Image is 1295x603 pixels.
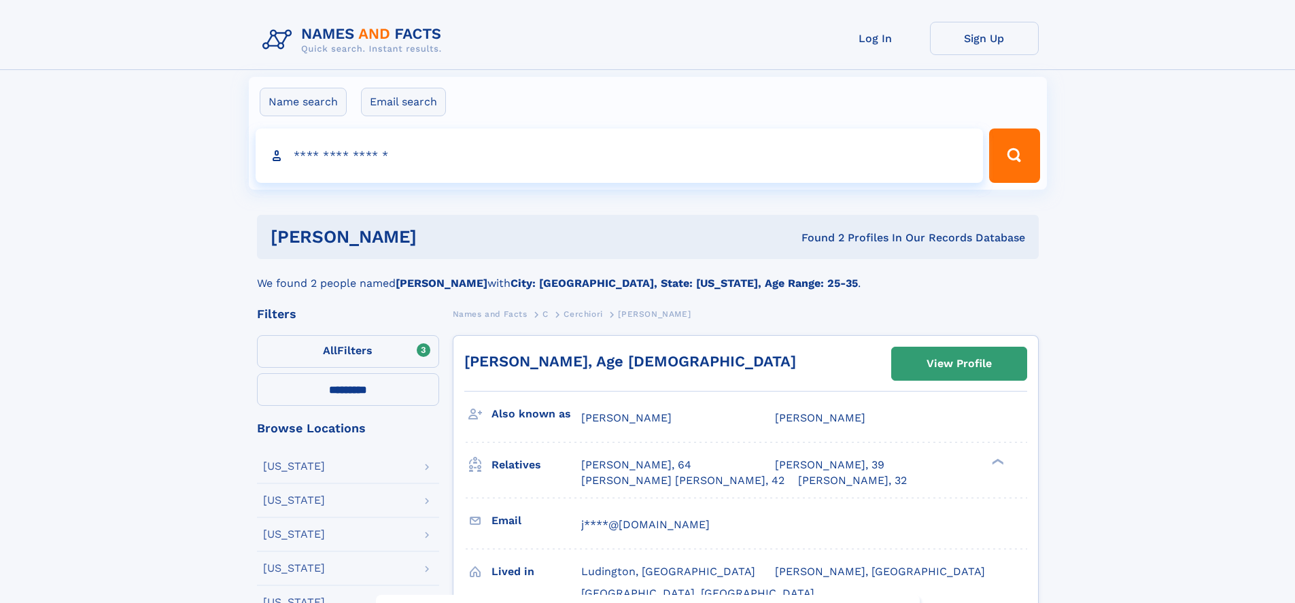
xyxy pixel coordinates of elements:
a: [PERSON_NAME], 32 [798,473,907,488]
a: Log In [821,22,930,55]
a: Cerchiori [564,305,602,322]
b: [PERSON_NAME] [396,277,487,290]
h1: [PERSON_NAME] [271,228,609,245]
label: Filters [257,335,439,368]
span: [PERSON_NAME] [581,411,672,424]
span: Ludington, [GEOGRAPHIC_DATA] [581,565,755,578]
span: C [542,309,549,319]
div: We found 2 people named with . [257,259,1039,292]
div: View Profile [927,348,992,379]
span: [GEOGRAPHIC_DATA], [GEOGRAPHIC_DATA] [581,587,814,600]
span: [PERSON_NAME], [GEOGRAPHIC_DATA] [775,565,985,578]
h3: Email [491,509,581,532]
a: Sign Up [930,22,1039,55]
a: [PERSON_NAME], 64 [581,458,691,472]
a: Names and Facts [453,305,528,322]
a: [PERSON_NAME] [PERSON_NAME], 42 [581,473,784,488]
b: City: [GEOGRAPHIC_DATA], State: [US_STATE], Age Range: 25-35 [511,277,858,290]
div: [US_STATE] [263,529,325,540]
span: [PERSON_NAME] [775,411,865,424]
button: Search Button [989,128,1039,183]
div: [US_STATE] [263,563,325,574]
label: Email search [361,88,446,116]
a: [PERSON_NAME], Age [DEMOGRAPHIC_DATA] [464,353,796,370]
a: [PERSON_NAME], 39 [775,458,884,472]
a: View Profile [892,347,1026,380]
h3: Relatives [491,453,581,477]
div: Found 2 Profiles In Our Records Database [609,230,1025,245]
span: Cerchiori [564,309,602,319]
input: search input [256,128,984,183]
h3: Lived in [491,560,581,583]
label: Name search [260,88,347,116]
span: [PERSON_NAME] [618,309,691,319]
div: [US_STATE] [263,461,325,472]
div: Filters [257,308,439,320]
div: Browse Locations [257,422,439,434]
span: All [323,344,337,357]
div: ❯ [988,458,1005,466]
img: Logo Names and Facts [257,22,453,58]
h3: Also known as [491,402,581,426]
a: C [542,305,549,322]
div: [US_STATE] [263,495,325,506]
